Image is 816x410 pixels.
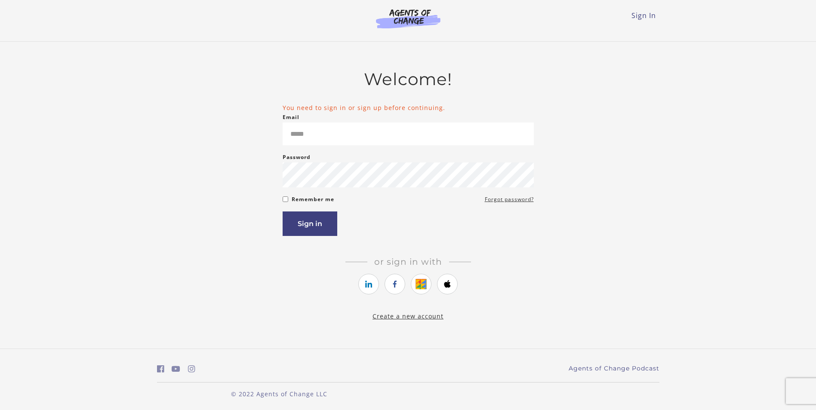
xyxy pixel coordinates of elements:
label: Email [283,112,299,122]
p: © 2022 Agents of Change LLC [157,389,401,398]
img: Agents of Change Logo [367,9,450,28]
a: https://courses.thinkific.com/users/auth/linkedin?ss%5Breferral%5D=&ss%5Buser_return_to%5D=%2Fcou... [358,274,379,294]
a: Create a new account [373,312,443,320]
a: Agents of Change Podcast [569,364,659,373]
a: https://www.instagram.com/agentsofchangeprep/ (Open in a new window) [188,363,195,375]
a: https://courses.thinkific.com/users/auth/apple?ss%5Breferral%5D=&ss%5Buser_return_to%5D=%2Fcourse... [437,274,458,294]
label: Password [283,152,311,162]
i: https://www.facebook.com/groups/aswbtestprep (Open in a new window) [157,365,164,373]
li: You need to sign in or sign up before continuing. [283,103,534,112]
a: https://www.facebook.com/groups/aswbtestprep (Open in a new window) [157,363,164,375]
h2: Welcome! [283,69,534,89]
a: Sign In [631,11,656,20]
button: Sign in [283,211,337,236]
a: https://www.youtube.com/c/AgentsofChangeTestPrepbyMeaganMitchell (Open in a new window) [172,363,180,375]
span: Or sign in with [367,257,449,267]
a: Forgot password? [485,194,534,205]
label: Remember me [292,194,334,205]
i: https://www.instagram.com/agentsofchangeprep/ (Open in a new window) [188,365,195,373]
i: https://www.youtube.com/c/AgentsofChangeTestPrepbyMeaganMitchell (Open in a new window) [172,365,180,373]
a: https://courses.thinkific.com/users/auth/facebook?ss%5Breferral%5D=&ss%5Buser_return_to%5D=%2Fcou... [385,274,405,294]
a: https://courses.thinkific.com/users/auth/google?ss%5Breferral%5D=&ss%5Buser_return_to%5D=%2Fcours... [411,274,431,294]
